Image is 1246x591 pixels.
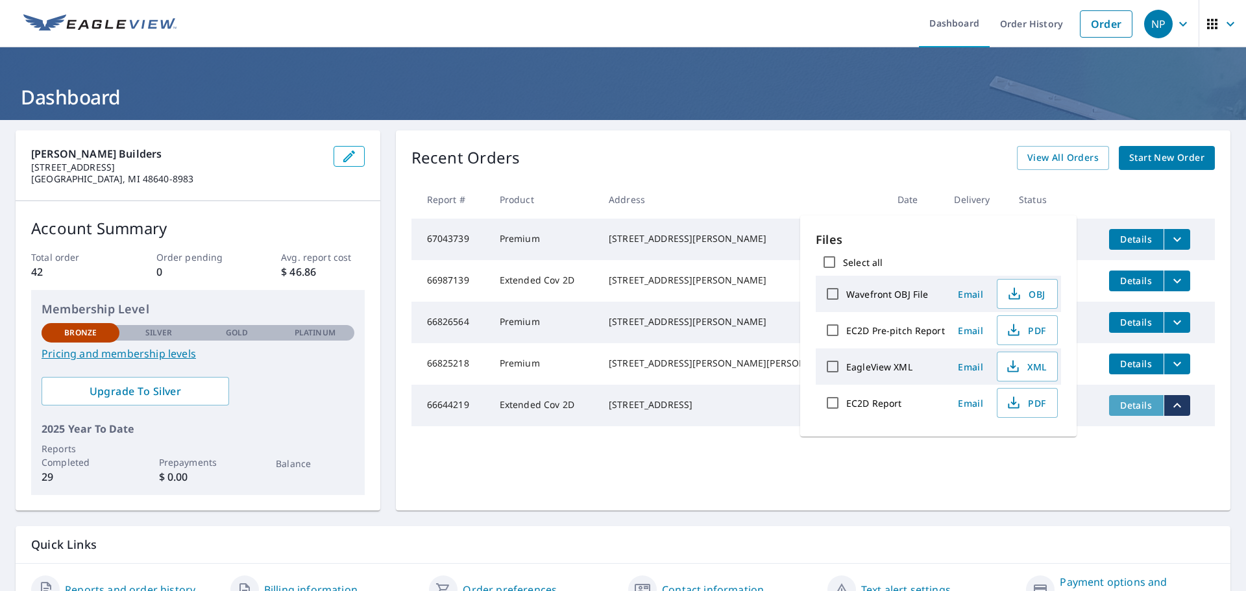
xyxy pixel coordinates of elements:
[1164,271,1190,291] button: filesDropdownBtn-66987139
[846,397,901,409] label: EC2D Report
[609,315,877,328] div: [STREET_ADDRESS][PERSON_NAME]
[411,385,489,426] td: 66644219
[1164,395,1190,416] button: filesDropdownBtn-66644219
[1117,316,1156,328] span: Details
[944,180,1008,219] th: Delivery
[1117,399,1156,411] span: Details
[950,320,992,341] button: Email
[411,260,489,302] td: 66987139
[955,361,986,373] span: Email
[1005,322,1047,338] span: PDF
[411,219,489,260] td: 67043739
[31,264,114,280] p: 42
[609,398,877,411] div: [STREET_ADDRESS]
[1017,146,1109,170] a: View All Orders
[843,256,883,269] label: Select all
[42,377,229,405] a: Upgrade To Silver
[846,324,945,337] label: EC2D Pre-pitch Report
[16,84,1230,110] h1: Dashboard
[950,393,992,413] button: Email
[816,231,1061,248] p: Files
[42,346,354,361] a: Pricing and membership levels
[31,537,1215,553] p: Quick Links
[997,279,1058,309] button: OBJ
[950,357,992,377] button: Email
[52,384,219,398] span: Upgrade To Silver
[1164,312,1190,333] button: filesDropdownBtn-66826564
[1117,274,1156,287] span: Details
[411,146,520,170] p: Recent Orders
[997,388,1058,418] button: PDF
[411,343,489,385] td: 66825218
[31,146,323,162] p: [PERSON_NAME] Builders
[489,385,598,426] td: Extended Cov 2D
[42,421,354,437] p: 2025 Year To Date
[1129,150,1204,166] span: Start New Order
[609,274,877,287] div: [STREET_ADDRESS][PERSON_NAME]
[489,343,598,385] td: Premium
[609,357,877,370] div: [STREET_ADDRESS][PERSON_NAME][PERSON_NAME]
[489,219,598,260] td: Premium
[1109,271,1164,291] button: detailsBtn-66987139
[489,302,598,343] td: Premium
[42,300,354,318] p: Membership Level
[1027,150,1099,166] span: View All Orders
[156,264,239,280] p: 0
[281,264,364,280] p: $ 46.86
[31,173,323,185] p: [GEOGRAPHIC_DATA], MI 48640-8983
[1119,146,1215,170] a: Start New Order
[42,469,119,485] p: 29
[281,250,364,264] p: Avg. report cost
[846,361,912,373] label: EagleView XML
[23,14,177,34] img: EV Logo
[1144,10,1173,38] div: NP
[955,288,986,300] span: Email
[489,180,598,219] th: Product
[1109,312,1164,333] button: detailsBtn-66826564
[1109,354,1164,374] button: detailsBtn-66825218
[31,250,114,264] p: Total order
[1117,357,1156,370] span: Details
[42,442,119,469] p: Reports Completed
[156,250,239,264] p: Order pending
[955,324,986,337] span: Email
[489,260,598,302] td: Extended Cov 2D
[887,180,944,219] th: Date
[598,180,887,219] th: Address
[997,315,1058,345] button: PDF
[1117,233,1156,245] span: Details
[997,352,1058,381] button: XML
[1005,286,1047,302] span: OBJ
[411,180,489,219] th: Report #
[609,232,877,245] div: [STREET_ADDRESS][PERSON_NAME]
[64,327,97,339] p: Bronze
[846,288,928,300] label: Wavefront OBJ File
[1164,354,1190,374] button: filesDropdownBtn-66825218
[31,162,323,173] p: [STREET_ADDRESS]
[145,327,173,339] p: Silver
[1109,229,1164,250] button: detailsBtn-67043739
[226,327,248,339] p: Gold
[1164,229,1190,250] button: filesDropdownBtn-67043739
[276,457,354,470] p: Balance
[295,327,336,339] p: Platinum
[159,469,237,485] p: $ 0.00
[1008,180,1099,219] th: Status
[950,284,992,304] button: Email
[1080,10,1132,38] a: Order
[1005,395,1047,411] span: PDF
[31,217,365,240] p: Account Summary
[955,397,986,409] span: Email
[159,455,237,469] p: Prepayments
[1005,359,1047,374] span: XML
[411,302,489,343] td: 66826564
[1109,395,1164,416] button: detailsBtn-66644219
